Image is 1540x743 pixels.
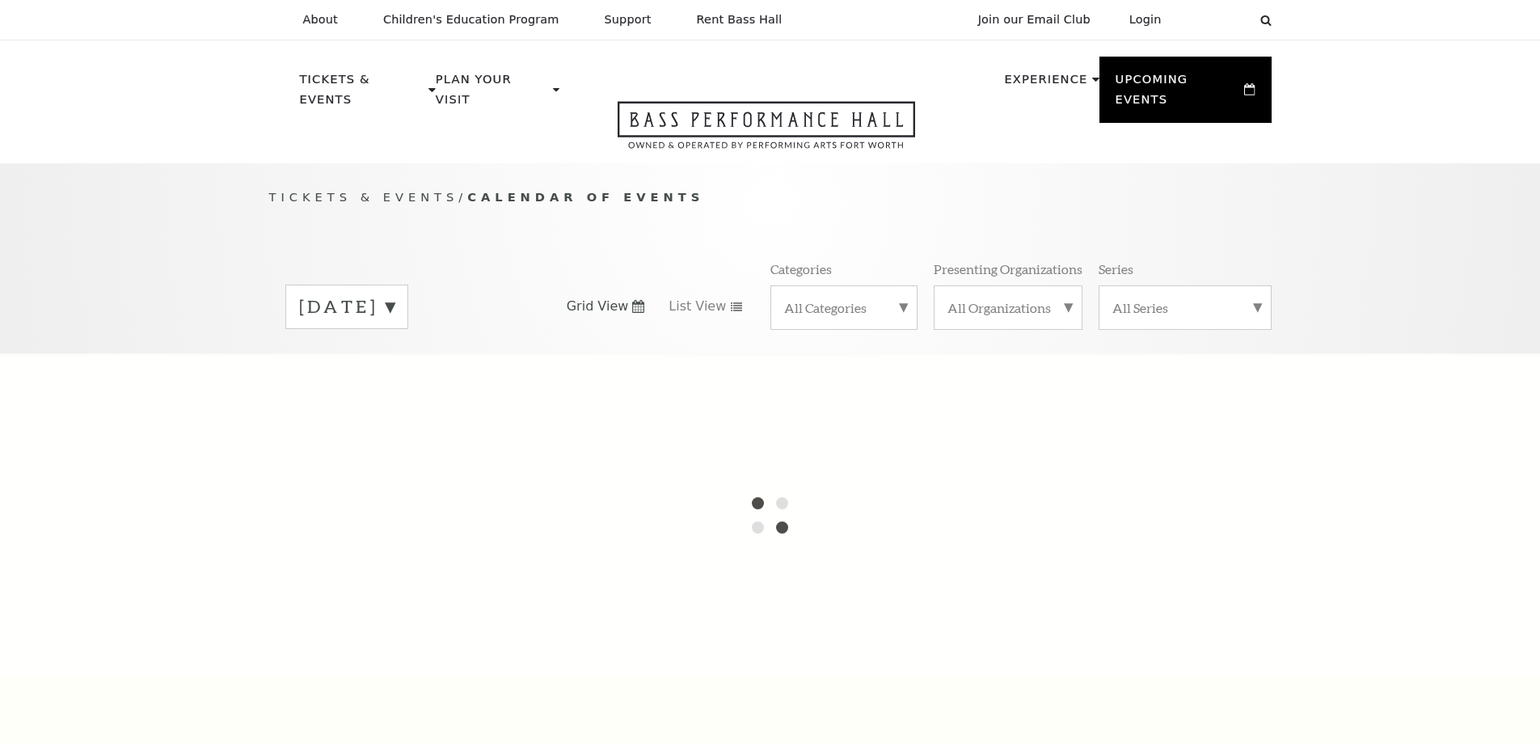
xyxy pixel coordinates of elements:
[934,260,1082,277] p: Presenting Organizations
[299,294,394,319] label: [DATE]
[1112,299,1258,316] label: All Series
[1116,70,1241,119] p: Upcoming Events
[1099,260,1133,277] p: Series
[947,299,1069,316] label: All Organizations
[467,190,704,204] span: Calendar of Events
[300,70,425,119] p: Tickets & Events
[303,13,338,27] p: About
[770,260,832,277] p: Categories
[697,13,783,27] p: Rent Bass Hall
[1004,70,1087,99] p: Experience
[1188,12,1245,27] select: Select:
[669,298,726,315] span: List View
[269,188,1272,208] p: /
[383,13,559,27] p: Children's Education Program
[269,190,459,204] span: Tickets & Events
[784,299,904,316] label: All Categories
[605,13,652,27] p: Support
[436,70,549,119] p: Plan Your Visit
[567,298,629,315] span: Grid View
